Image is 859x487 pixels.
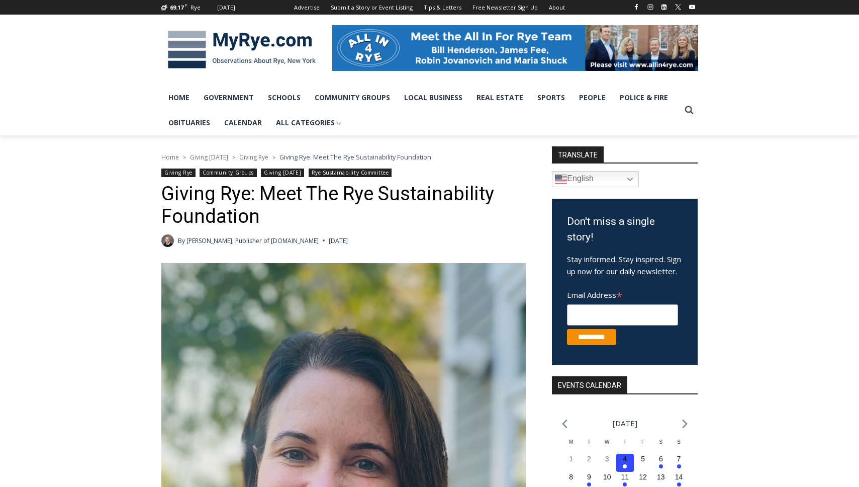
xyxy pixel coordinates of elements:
time: 11 [621,473,629,481]
button: 4 Has events [616,454,634,472]
li: [DATE] [613,417,637,430]
a: English [552,171,639,187]
span: M [569,439,573,445]
a: Obituaries [161,110,217,135]
div: Thursday [616,438,634,454]
a: People [572,85,613,110]
button: 7 Has events [670,454,688,472]
span: > [183,154,186,161]
a: Giving Rye [161,169,196,177]
span: T [623,439,626,445]
h3: Don't miss a single story! [567,214,683,246]
img: en [555,173,567,185]
time: 10 [603,473,611,481]
div: Saturday [652,438,670,454]
span: Giving Rye: Meet The Rye Sustainability Foundation [279,152,431,161]
a: Giving [DATE] [190,153,228,161]
a: Next month [682,419,688,429]
time: 1 [569,455,573,463]
a: Community Groups [308,85,397,110]
em: Has events [587,482,591,486]
a: Author image [161,234,174,247]
a: Local Business [397,85,469,110]
a: X [672,1,684,13]
img: MyRye.com [161,24,322,76]
time: 2 [587,455,591,463]
a: Giving [DATE] [261,169,304,177]
button: 3 [598,454,616,472]
h2: Events Calendar [552,376,627,393]
div: Monday [562,438,580,454]
strong: TRANSLATE [552,146,604,163]
a: Facebook [630,1,642,13]
time: 9 [587,473,591,481]
a: Schools [261,85,308,110]
a: Instagram [644,1,656,13]
span: S [677,439,681,445]
div: Friday [634,438,652,454]
a: Giving Rye [239,153,268,161]
a: Previous month [562,419,567,429]
em: Has events [659,464,663,468]
a: YouTube [686,1,698,13]
div: Sunday [670,438,688,454]
time: 14 [675,473,683,481]
a: Community Groups [200,169,256,177]
img: All in for Rye [332,25,698,70]
div: Tuesday [580,438,598,454]
time: 7 [677,455,681,463]
div: [DATE] [217,3,235,12]
span: S [659,439,662,445]
time: 12 [639,473,647,481]
em: Has events [677,482,681,486]
time: 6 [659,455,663,463]
span: All Categories [276,117,342,128]
span: T [588,439,591,445]
a: All Categories [269,110,349,135]
em: Has events [677,464,681,468]
a: Home [161,85,197,110]
p: Stay informed. Stay inspired. Sign up now for our daily newsletter. [567,253,683,277]
button: View Search Form [680,101,698,119]
em: Has events [623,482,627,486]
span: By [178,236,185,246]
h1: Giving Rye: Meet The Rye Sustainability Foundation [161,183,526,228]
a: Home [161,153,179,161]
a: Rye Sustainability Committee [309,169,392,177]
nav: Primary Navigation [161,85,680,136]
time: 8 [569,473,573,481]
a: [PERSON_NAME], Publisher of [DOMAIN_NAME] [186,236,319,245]
a: Linkedin [658,1,670,13]
time: 5 [641,455,645,463]
a: Police & Fire [613,85,675,110]
span: > [232,154,235,161]
a: Government [197,85,261,110]
span: W [605,439,609,445]
time: [DATE] [329,236,348,246]
div: Wednesday [598,438,616,454]
button: 5 [634,454,652,472]
button: 6 Has events [652,454,670,472]
label: Email Address [567,285,678,303]
span: 69.17 [170,4,183,11]
span: > [272,154,275,161]
em: Has events [623,464,627,468]
time: 13 [657,473,665,481]
time: 3 [605,455,609,463]
nav: Breadcrumbs [161,152,526,162]
button: 2 [580,454,598,472]
time: 4 [623,455,627,463]
a: Calendar [217,110,269,135]
span: F [641,439,644,445]
button: 1 [562,454,580,472]
a: Real Estate [469,85,530,110]
span: F [185,2,187,8]
a: Sports [530,85,572,110]
div: Rye [190,3,201,12]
